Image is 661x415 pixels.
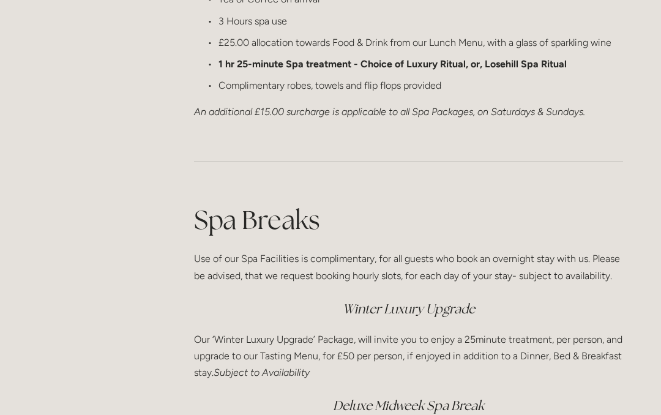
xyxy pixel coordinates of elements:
[218,58,567,70] strong: 1 hr 25-minute Spa treatment - Choice of Luxury Ritual, or, Losehill Spa Ritual
[214,367,310,378] em: Subject to Availability
[194,331,623,381] p: Our ‘Winter Luxury Upgrade’ Package, will invite you to enjoy a 25minute treatment, per person, a...
[194,250,623,283] p: Use of our Spa Facilities is complimentary, for all guests who book an overnight stay with us. Pl...
[218,34,623,51] p: £25.00 allocation towards Food & Drink from our Lunch Menu, with a glass of sparkling wine
[333,397,484,414] em: Deluxe Midweek Spa Break
[194,202,623,238] h1: Spa Breaks
[343,301,475,317] em: Winter Luxury Upgrade
[194,106,585,118] em: An additional £15.00 surcharge is applicable to all Spa Packages, on Saturdays & Sundays.
[218,13,623,29] p: 3 Hours spa use
[218,77,623,94] p: Complimentary robes, towels and flip flops provided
